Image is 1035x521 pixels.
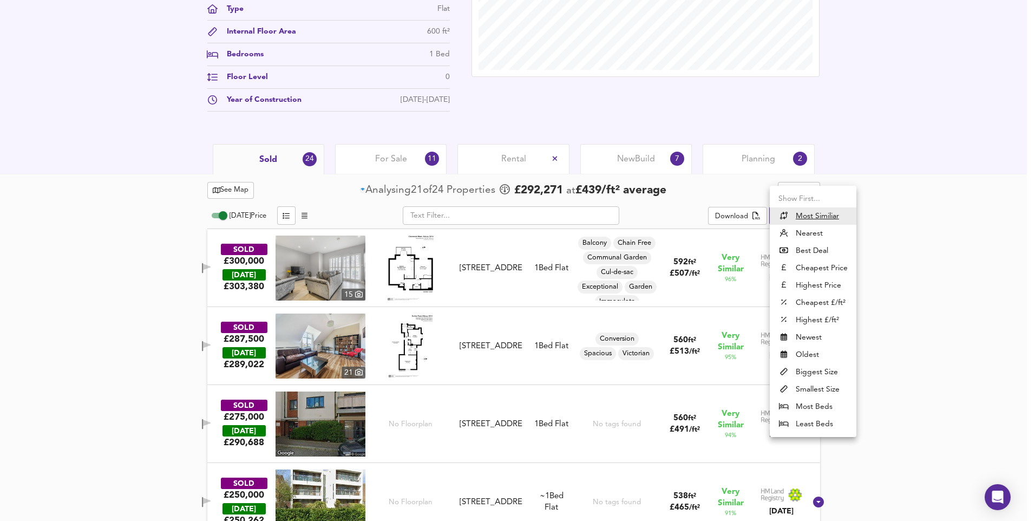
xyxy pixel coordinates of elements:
[770,242,856,259] li: Best Deal
[770,225,856,242] li: Nearest
[770,363,856,381] li: Biggest Size
[770,346,856,363] li: Oldest
[770,259,856,277] li: Cheapest Price
[770,381,856,398] li: Smallest Size
[770,311,856,329] li: Highest £/ft²
[796,211,839,222] u: Most Similiar
[770,415,856,433] li: Least Beds
[770,329,856,346] li: Newest
[770,398,856,415] li: Most Beds
[770,294,856,311] li: Cheapest £/ft²
[770,277,856,294] li: Highest Price
[985,484,1011,510] div: Open Intercom Messenger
